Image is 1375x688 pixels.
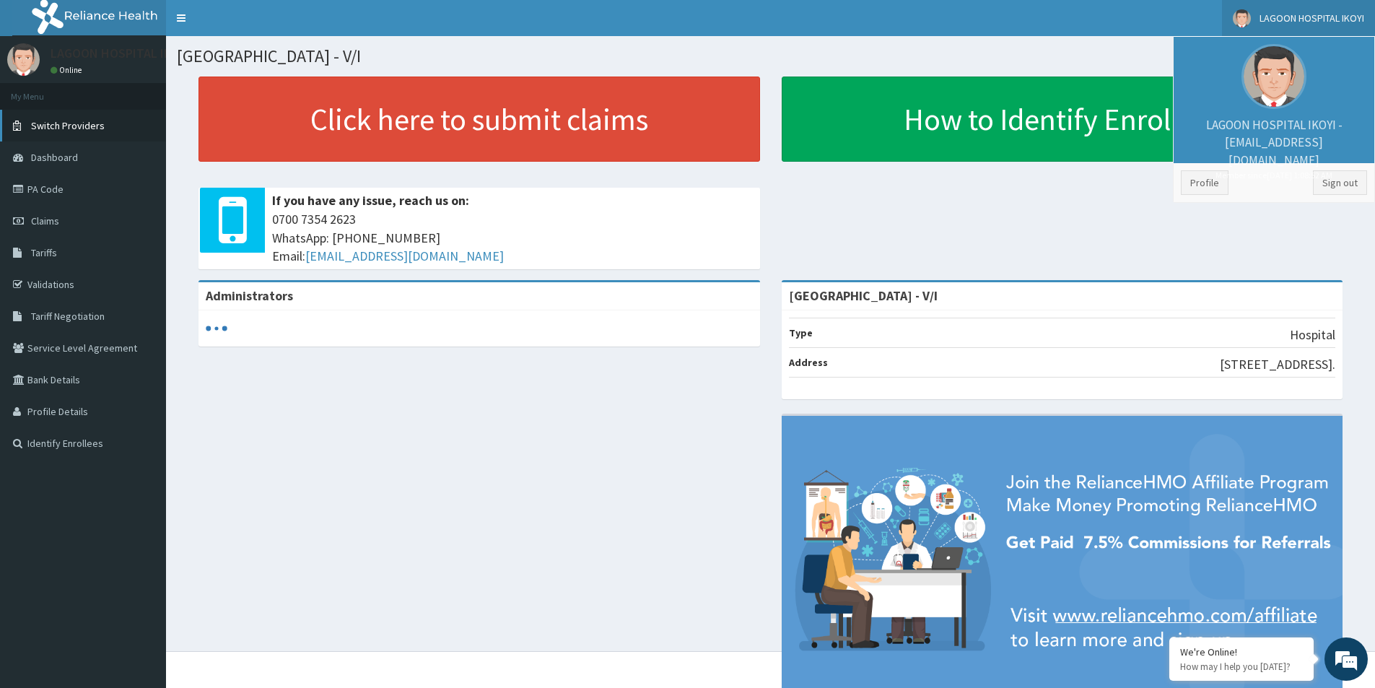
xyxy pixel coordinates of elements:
a: How to Identify Enrollees [782,77,1343,162]
a: Click here to submit claims [198,77,760,162]
span: Claims [31,214,59,227]
small: Member since [DATE] 1:08:52 AM [1181,169,1367,181]
span: LAGOON HOSPITAL IKOYI [1260,12,1364,25]
div: We're Online! [1180,645,1303,658]
b: Type [789,326,813,339]
img: User Image [7,43,40,76]
img: User Image [1241,44,1306,109]
a: [EMAIL_ADDRESS][DOMAIN_NAME] [305,248,504,264]
strong: [GEOGRAPHIC_DATA] - V/I [789,287,938,304]
span: Tariff Negotiation [31,310,105,323]
img: User Image [1233,9,1251,27]
span: Dashboard [31,151,78,164]
a: Online [51,65,85,75]
p: [STREET_ADDRESS]. [1220,355,1335,374]
p: LAGOON HOSPITAL IKOYI [51,47,190,60]
a: Profile [1181,170,1228,195]
b: If you have any issue, reach us on: [272,192,469,209]
b: Address [789,356,828,369]
p: LAGOON HOSPITAL IKOYI - [EMAIL_ADDRESS][DOMAIN_NAME] [1181,116,1367,181]
svg: audio-loading [206,318,227,339]
span: Switch Providers [31,119,105,132]
a: Sign out [1313,170,1367,195]
b: Administrators [206,287,293,304]
p: How may I help you today? [1180,661,1303,673]
span: 0700 7354 2623 WhatsApp: [PHONE_NUMBER] Email: [272,210,753,266]
h1: [GEOGRAPHIC_DATA] - V/I [177,47,1364,66]
span: Tariffs [31,246,57,259]
p: Hospital [1290,326,1335,344]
